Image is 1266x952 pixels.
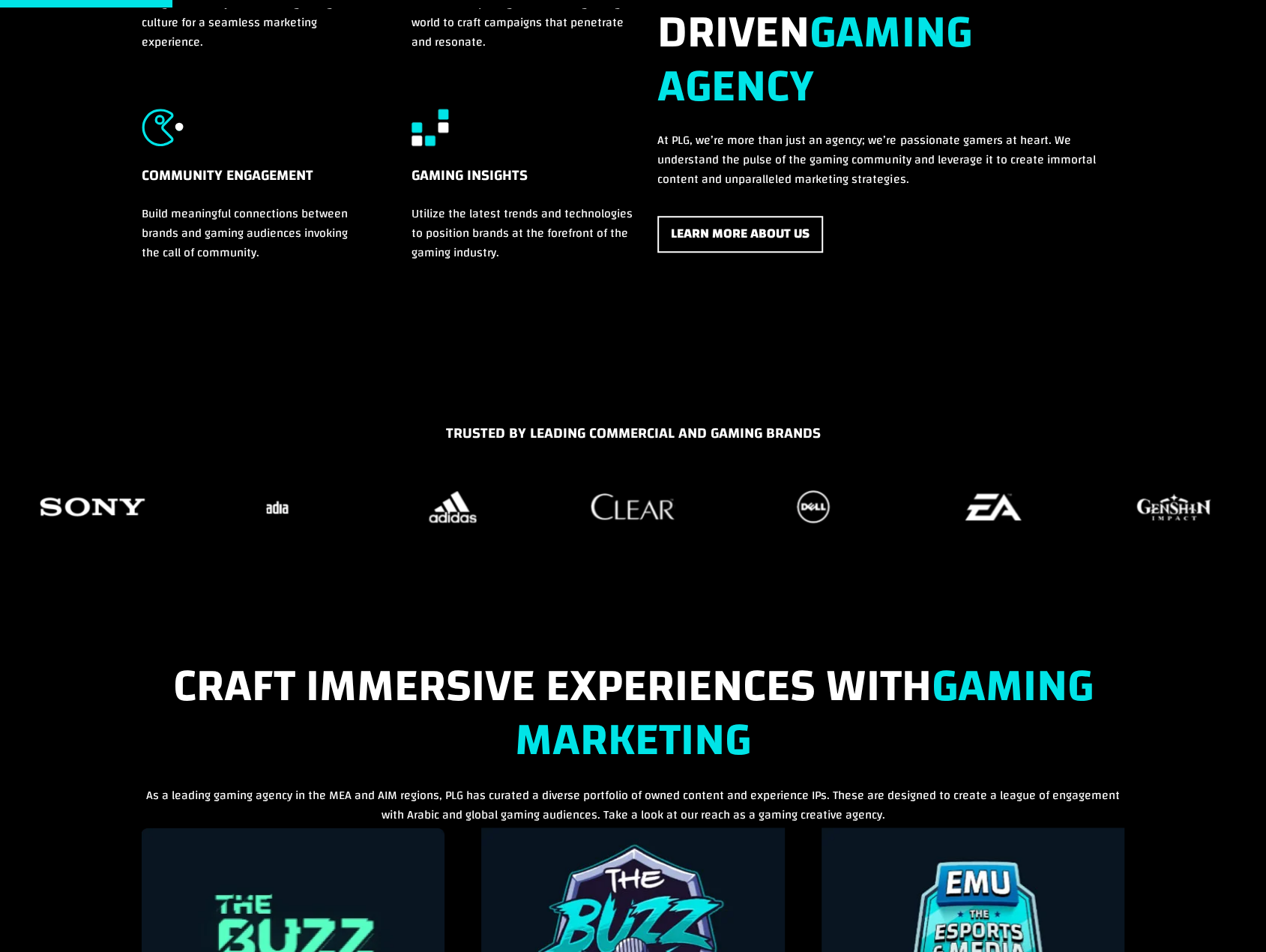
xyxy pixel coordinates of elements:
[732,484,894,529] div: 33 / 37
[412,164,638,204] h5: Gaming Insights
[412,204,638,262] p: Utilize the latest trends and technologies to position brands at the forefront of the gaming indu...
[657,130,1122,189] p: At PLG, we’re more than just an agency; we’re passionate gamers at heart. We understand the pulse...
[515,643,1094,783] strong: Gaming Marketing
[191,484,353,529] div: 30 / 37
[1092,484,1254,529] div: 35 / 37
[250,485,294,528] img: Sadia
[142,204,358,262] p: Build meaningful connections between brands and gaming audiences invoking the call of community.
[552,484,714,529] div: 32 / 37
[142,164,358,204] h5: Community Engagement
[1191,880,1266,952] iframe: Chat Widget
[11,484,173,529] div: 29 / 37
[142,660,1125,786] h2: Craft Immersive Experiences with
[33,485,151,528] img: Sony
[372,484,534,529] div: 31 / 37
[912,484,1074,529] div: 34 / 37
[11,422,1255,452] h5: TRUSTED BY LEADING COMMERCIAL AND GAMING BRANDS
[142,786,1125,825] p: As a leading gaming agency in the MEA and AIM regions, PLG has curated a diverse portfolio of own...
[657,216,823,253] a: Learn More About Us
